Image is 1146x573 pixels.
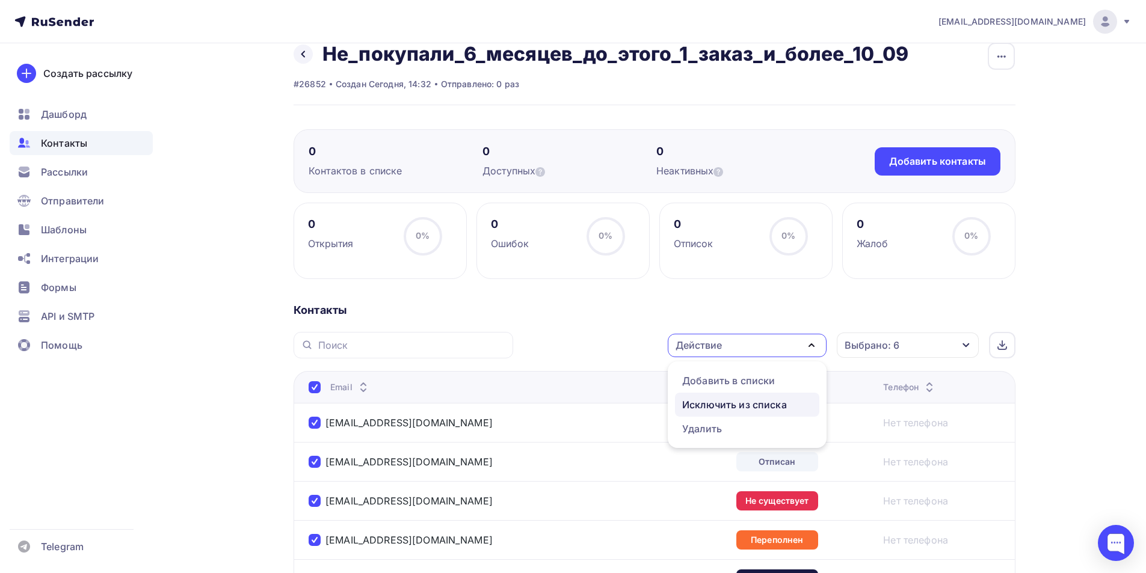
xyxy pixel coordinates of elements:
[845,338,899,352] div: Выбрано: 6
[482,144,656,159] div: 0
[883,381,937,393] div: Телефон
[325,417,493,429] a: [EMAIL_ADDRESS][DOMAIN_NAME]
[736,530,818,550] div: Переполнен
[781,230,795,241] span: 0%
[41,338,82,352] span: Помощь
[318,339,506,352] input: Поиск
[674,236,713,251] div: Отписок
[41,107,87,121] span: Дашборд
[736,491,818,510] div: Не существует
[682,421,722,436] div: Удалить
[336,78,431,90] div: Создан Сегодня, 14:32
[491,217,529,231] div: 0
[41,136,87,150] span: Контакты
[676,338,722,352] div: Действие
[836,332,979,358] button: Выбрано: 6
[294,303,1015,317] div: Контакты
[41,222,87,237] span: Шаблоны
[41,165,88,179] span: Рассылки
[41,194,105,208] span: Отправители
[491,236,529,251] div: Ошибок
[325,495,493,507] a: [EMAIL_ADDRESS][DOMAIN_NAME]
[668,361,827,448] ul: Действие
[964,230,978,241] span: 0%
[656,164,830,178] div: Неактивных
[308,217,354,231] div: 0
[41,539,84,554] span: Telegram
[883,455,948,469] a: Нет телефона
[322,42,908,66] h2: Не_покупали_6_месяцев_до_этого_1_заказ_и_более_10_09
[416,230,430,241] span: 0%
[938,16,1086,28] span: [EMAIL_ADDRESS][DOMAIN_NAME]
[441,78,519,90] div: Отправлено: 0 раз
[938,10,1132,34] a: [EMAIL_ADDRESS][DOMAIN_NAME]
[857,217,889,231] div: 0
[325,456,493,468] a: [EMAIL_ADDRESS][DOMAIN_NAME]
[883,415,948,430] a: Нет телефона
[883,533,948,547] a: Нет телефона
[325,534,493,546] a: [EMAIL_ADDRESS][DOMAIN_NAME]
[10,160,153,184] a: Рассылки
[41,251,99,266] span: Интеграции
[668,334,827,357] button: Действие
[889,155,986,168] div: Добавить контакты
[41,309,94,323] span: API и SMTP
[10,218,153,242] a: Шаблоны
[682,373,775,388] div: Добавить в списки
[736,452,818,471] div: Отписан
[10,275,153,299] a: Формы
[10,131,153,155] a: Контакты
[309,144,482,159] div: 0
[10,102,153,126] a: Дашборд
[883,494,948,508] a: Нет телефона
[309,164,482,178] div: Контактов в списке
[10,189,153,213] a: Отправители
[294,78,326,90] div: #26852
[599,230,612,241] span: 0%
[41,280,76,295] span: Формы
[674,217,713,231] div: 0
[308,236,354,251] div: Открытия
[330,381,371,393] div: Email
[682,397,787,412] div: Исключить из списка
[857,236,889,251] div: Жалоб
[482,164,656,178] div: Доступных
[656,144,830,159] div: 0
[43,66,132,81] div: Создать рассылку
